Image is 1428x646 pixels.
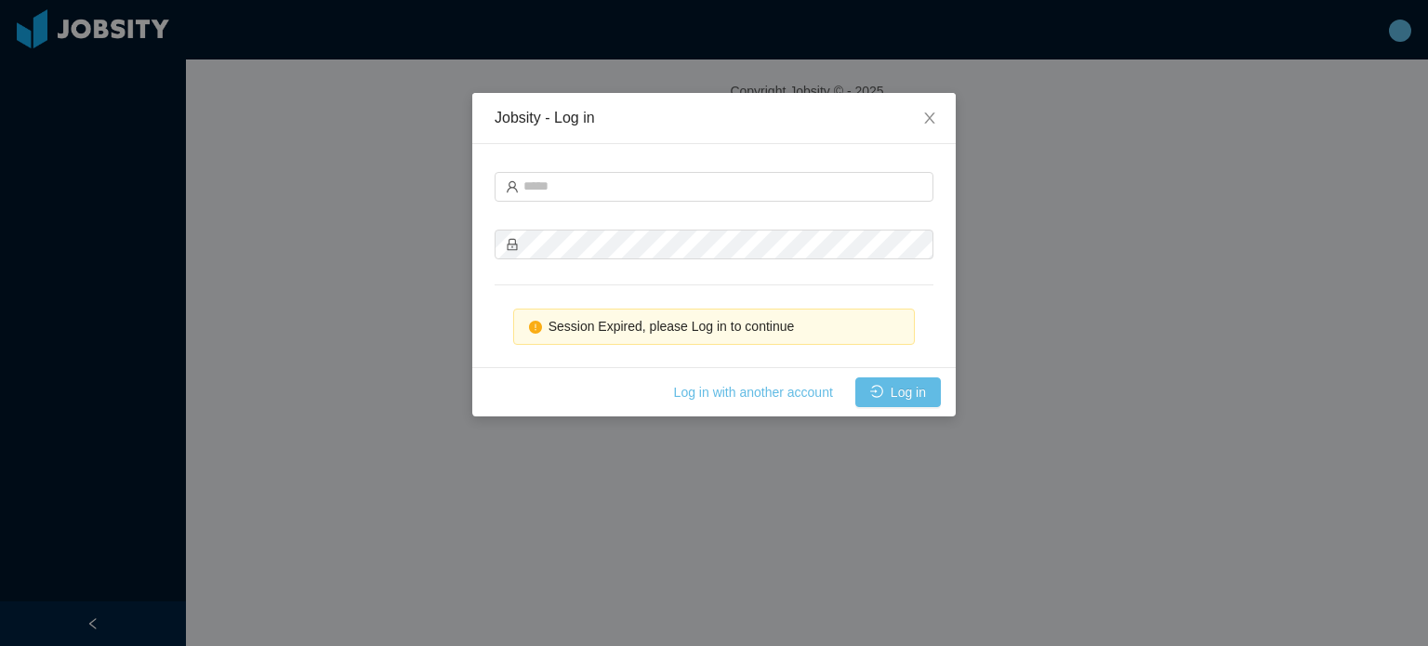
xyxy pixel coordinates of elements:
[904,93,956,145] button: Close
[506,238,519,251] i: icon: lock
[495,108,933,128] div: Jobsity - Log in
[529,321,542,334] i: icon: exclamation-circle
[659,377,848,407] button: Log in with another account
[855,377,941,407] button: icon: loginLog in
[922,111,937,125] i: icon: close
[506,180,519,193] i: icon: user
[549,319,795,334] span: Session Expired, please Log in to continue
